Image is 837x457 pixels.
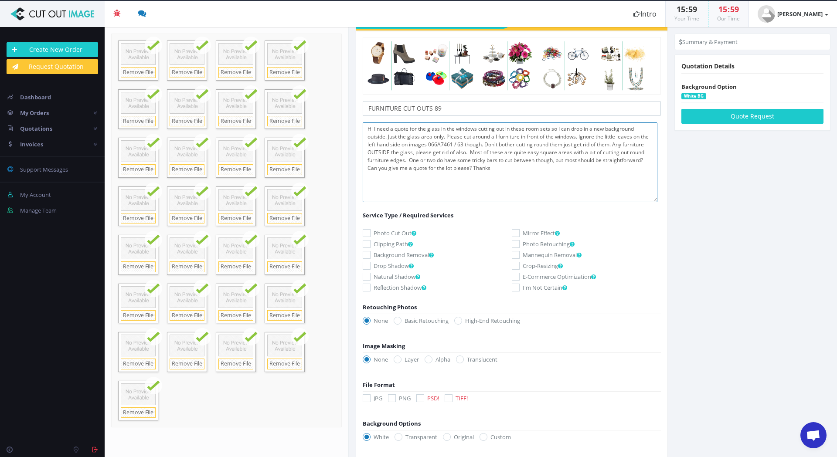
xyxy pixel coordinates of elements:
label: White BG [681,93,706,100]
span: : [727,4,730,14]
a: Remove File [121,213,156,224]
span: PSD! [427,394,439,402]
div: Image Masking [363,316,661,350]
label: Clipping Path [363,240,512,248]
a: Remove File [218,261,253,272]
strong: [PERSON_NAME] [777,10,823,18]
div: Open chat [800,422,827,448]
a: Remove File [170,67,204,78]
div: Retouching Photos [363,303,661,311]
label: Drop Shadow [363,261,512,270]
label: Alpha [425,355,450,364]
a: Remove File [267,213,302,224]
a: Request Quotation [7,59,98,74]
span: Quotation Details [681,62,735,70]
small: Your Time [674,15,699,22]
label: Natural Shadow [363,272,512,281]
span: Invoices [20,140,43,148]
a: Remove File [218,164,253,175]
button: Quote Request [681,109,823,124]
a: Remove File [267,261,302,272]
img: user_default.jpg [758,5,775,23]
span: 15 [718,4,727,14]
span: Support Messages [20,166,68,173]
div: Background Options [363,394,661,428]
span: Dashboard [20,93,51,101]
a: Remove File [267,164,302,175]
span: Manage Team [20,206,57,214]
a: Remove File [218,359,253,369]
label: JPG [363,394,382,403]
label: Basic Retouching [394,316,449,325]
label: Background Removal [363,251,512,259]
div: File Format [363,355,661,389]
span: 15 [677,4,685,14]
span: Quotations [20,125,52,132]
span: My Account [20,191,51,199]
a: Remove File [218,67,253,78]
span: : [685,4,688,14]
a: Remove File [121,359,156,369]
label: Crop-Resizing [512,261,661,270]
label: High-End Retouching [454,316,520,325]
a: Remove File [267,310,302,321]
span: Background Option [681,83,737,91]
a: Create New Order [7,42,98,57]
a: Remove File [121,116,156,127]
a: Remove File [267,359,302,369]
label: None [363,355,388,364]
a: Quote Request [523,11,667,29]
a: Remove File [267,67,302,78]
a: Remove File [170,359,204,369]
label: None [363,316,388,325]
a: Remove File [218,116,253,127]
label: Mannequin Removal [512,251,661,259]
li: Summary & Payment [679,37,738,46]
span: My Orders [20,109,49,117]
input: Your Quotation Title [363,101,661,116]
a: Remove File [121,310,156,321]
label: Custom [480,433,511,441]
small: Our Time [717,15,740,22]
label: Original [443,433,474,441]
span: TIFF! [456,394,468,402]
div: Service Type / Required Services [363,211,661,220]
a: Remove File [121,261,156,272]
a: Remove File [170,310,204,321]
label: White [363,433,389,441]
label: I'm Not Certain [512,283,661,292]
img: Cut Out Image [7,7,98,20]
label: Mirror Effect [512,229,661,237]
a: Remove File [121,67,156,78]
label: E-Commerce Optimization [512,272,661,281]
label: Photo Retouching [512,240,661,248]
label: Translucent [456,355,497,364]
a: [PERSON_NAME] [749,1,837,27]
label: Layer [394,355,419,364]
span: 59 [688,4,697,14]
a: Remove File [170,261,204,272]
a: Remove File [267,116,302,127]
span: 59 [730,4,739,14]
label: PNG [388,394,411,403]
label: Transparent [395,433,437,441]
label: Reflection Shadow [363,283,512,292]
a: Remove File [121,164,156,175]
a: Remove File [218,213,253,224]
a: Intro [625,1,665,27]
a: Remove File [170,213,204,224]
a: Remove File [121,407,156,418]
a: Remove File [170,164,204,175]
label: Photo Cut Out [363,229,512,237]
a: Remove File [170,116,204,127]
a: Remove File [218,310,253,321]
a: Easy Order [356,11,501,29]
